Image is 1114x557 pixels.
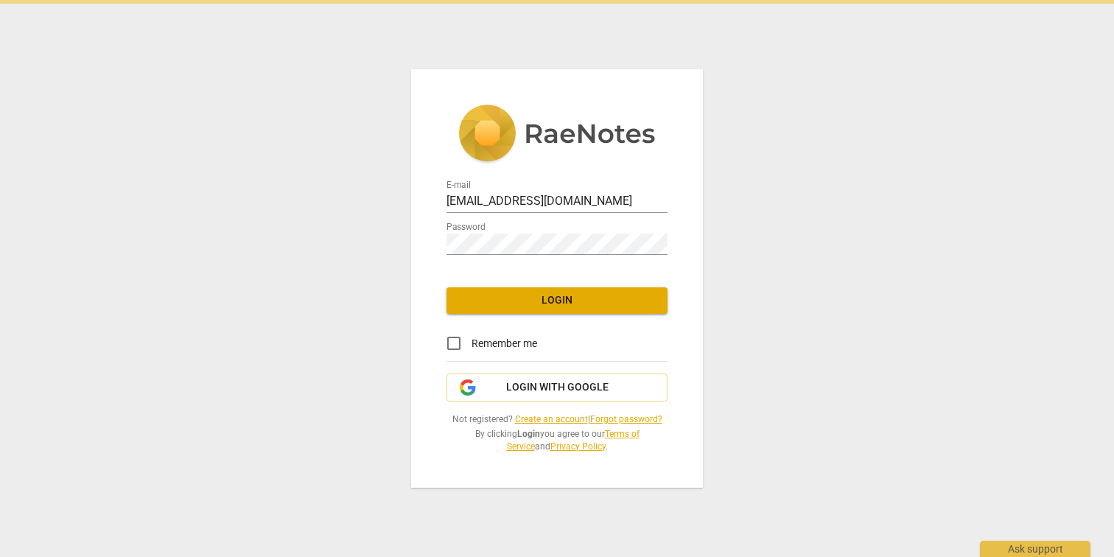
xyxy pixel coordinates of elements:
[472,336,537,351] span: Remember me
[980,541,1090,557] div: Ask support
[446,181,471,190] label: E-mail
[517,429,540,439] b: Login
[458,293,656,308] span: Login
[458,105,656,165] img: 5ac2273c67554f335776073100b6d88f.svg
[515,414,588,424] a: Create an account
[446,374,668,402] button: Login with Google
[506,380,609,395] span: Login with Google
[550,441,606,452] a: Privacy Policy
[590,414,662,424] a: Forgot password?
[507,429,640,452] a: Terms of Service
[446,413,668,426] span: Not registered? |
[446,223,486,232] label: Password
[446,287,668,314] button: Login
[446,428,668,452] span: By clicking you agree to our and .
